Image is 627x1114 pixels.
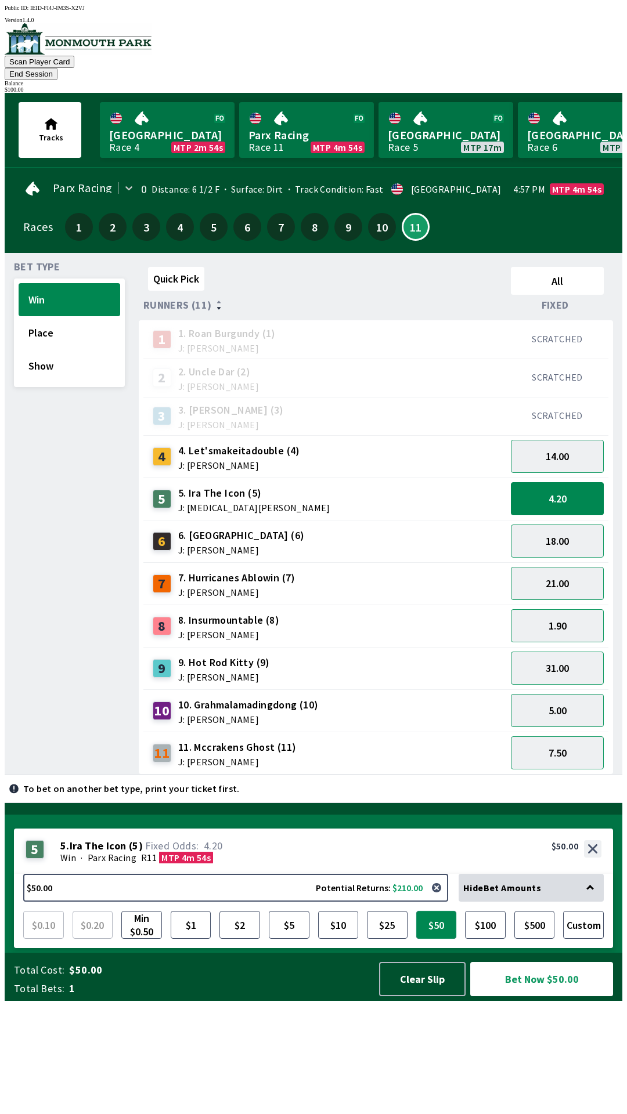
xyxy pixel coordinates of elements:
span: Track Condition: Fast [283,183,384,195]
span: Bet Now $50.00 [480,972,604,986]
div: $50.00 [552,840,578,852]
button: $50 [416,911,457,939]
span: 4 [169,223,191,231]
div: SCRATCHED [511,333,604,345]
div: 7 [153,574,171,593]
span: 18.00 [546,534,569,548]
div: 11 [153,744,171,762]
div: Race 4 [109,143,139,152]
button: 10 [368,213,396,241]
span: [GEOGRAPHIC_DATA] [109,128,225,143]
span: Parx Racing [248,128,365,143]
span: 5.00 [549,704,567,717]
span: 4:57 PM [513,185,545,194]
span: Clear Slip [390,972,455,986]
span: $50.00 [69,963,368,977]
button: 5.00 [511,694,604,727]
span: 3 [135,223,157,231]
span: 31.00 [546,661,569,675]
span: Distance: 6 1/2 F [152,183,219,195]
span: 5. Ira The Icon (5) [178,486,330,501]
button: 4.20 [511,482,604,515]
span: 1.90 [549,619,567,632]
span: 9 [337,223,359,231]
button: 1 [65,213,93,241]
img: venue logo [5,23,152,55]
span: Show [28,359,110,372]
span: Hide Bet Amounts [463,882,541,894]
div: Race 5 [388,143,418,152]
a: [GEOGRAPHIC_DATA]Race 5MTP 17m [379,102,513,158]
button: $5 [269,911,309,939]
span: J: [PERSON_NAME] [178,545,305,555]
a: Parx RacingRace 11MTP 4m 54s [239,102,374,158]
button: 21.00 [511,567,604,600]
div: Public ID: [5,5,622,11]
div: 3 [153,407,171,425]
div: 5 [153,490,171,508]
span: 7 [270,223,292,231]
span: 4. Let'smakeitadouble (4) [178,443,300,458]
button: 1.90 [511,609,604,642]
span: J: [PERSON_NAME] [178,672,270,682]
button: Custom [563,911,604,939]
span: MTP 4m 54s [552,185,601,194]
span: Quick Pick [153,272,199,285]
span: $5 [272,914,307,936]
button: 3 [132,213,160,241]
button: $500 [514,911,555,939]
div: 4 [153,447,171,466]
span: Win [60,852,76,863]
span: J: [MEDICAL_DATA][PERSON_NAME] [178,503,330,512]
span: 11. Mccrakens Ghost (11) [178,740,297,755]
span: 1 [68,223,90,231]
span: $500 [517,914,552,936]
span: 7. Hurricanes Ablowin (7) [178,570,296,585]
button: Scan Player Card [5,56,74,68]
span: Ira The Icon [70,840,127,852]
span: 21.00 [546,577,569,590]
span: 4.20 [549,492,567,505]
span: 2. Uncle Dar (2) [178,364,259,379]
button: Win [19,283,120,316]
div: 8 [153,617,171,635]
div: 6 [153,532,171,551]
span: MTP 4m 54s [313,143,362,152]
span: Total Bets: [14,982,64,996]
button: All [511,267,604,295]
button: 7 [267,213,295,241]
button: 31.00 [511,652,604,685]
span: 8 [304,223,326,231]
button: Quick Pick [148,267,204,291]
div: Race 11 [248,143,284,152]
span: Custom [566,914,601,936]
span: Place [28,326,110,339]
span: J: [PERSON_NAME] [178,715,319,724]
button: 8 [301,213,329,241]
span: 9. Hot Rod Kitty (9) [178,655,270,670]
button: 18.00 [511,525,604,558]
span: 1. Roan Burgundy (1) [178,326,276,341]
p: To bet on another bet type, print your ticket first. [23,784,240,793]
span: Runners (11) [143,301,212,310]
span: 3. [PERSON_NAME] (3) [178,403,284,418]
button: Tracks [19,102,81,158]
span: J: [PERSON_NAME] [178,420,284,429]
button: Bet Now $50.00 [470,962,614,997]
span: Win [28,293,110,306]
span: MTP 17m [463,143,502,152]
button: 9 [334,213,362,241]
span: 8. Insurmountable (8) [178,613,279,628]
button: End Session [5,68,57,80]
span: J: [PERSON_NAME] [178,343,276,353]
span: 6. [GEOGRAPHIC_DATA] (6) [178,528,305,543]
div: 9 [153,659,171,678]
span: J: [PERSON_NAME] [178,461,300,470]
div: Fixed [506,299,608,311]
span: MTP 2m 54s [174,143,223,152]
span: MTP 4m 54s [161,852,211,863]
span: 2 [102,223,124,231]
span: 14.00 [546,450,569,463]
span: Surface: Dirt [219,183,283,195]
div: 2 [153,368,171,387]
